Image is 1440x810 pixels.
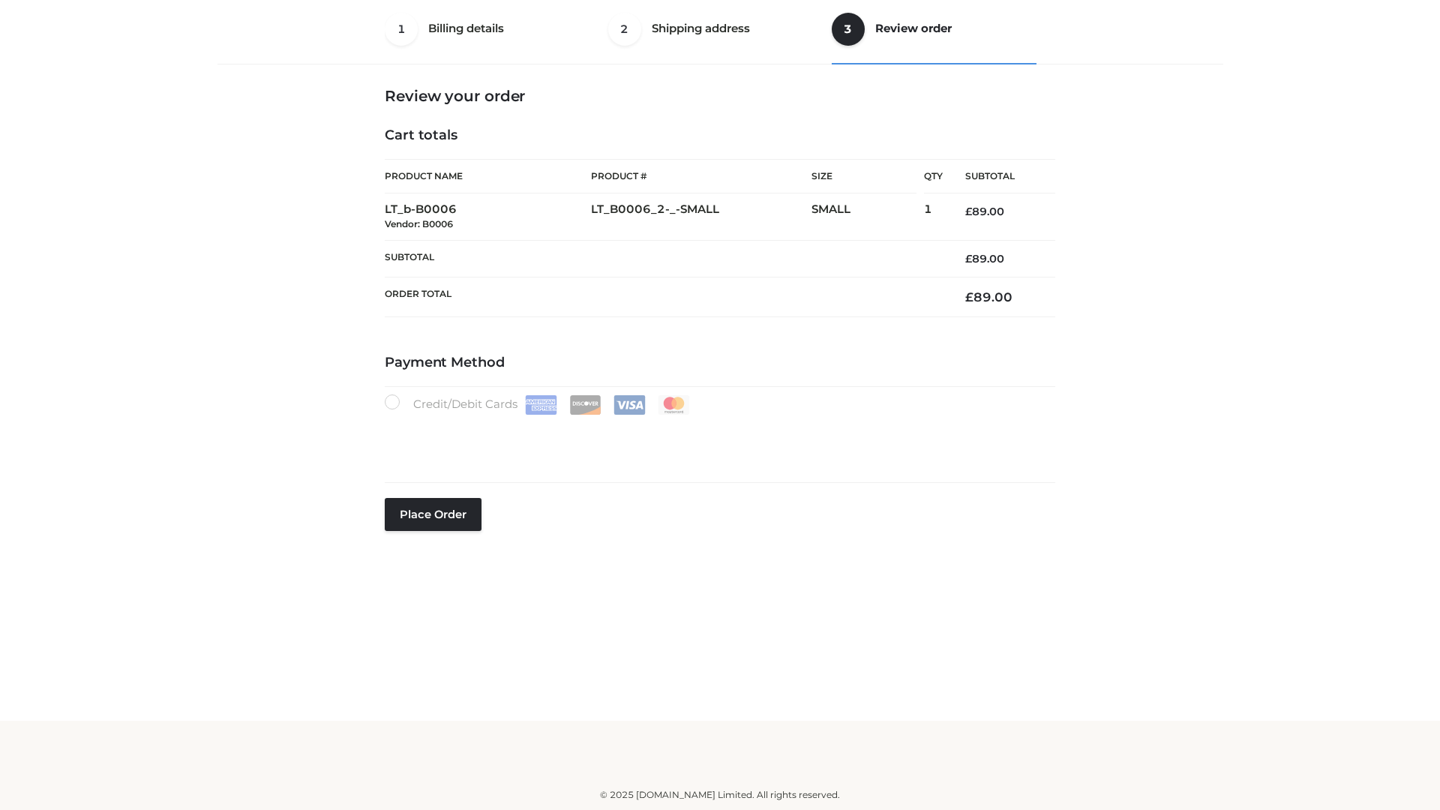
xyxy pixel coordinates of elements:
td: 1 [924,193,943,241]
label: Credit/Debit Cards [385,394,691,415]
th: Subtotal [385,240,943,277]
div: © 2025 [DOMAIN_NAME] Limited. All rights reserved. [223,787,1217,802]
h4: Cart totals [385,127,1055,144]
img: Amex [525,395,557,415]
img: Visa [613,395,646,415]
th: Order Total [385,277,943,317]
img: Mastercard [658,395,690,415]
th: Product Name [385,159,591,193]
td: LT_B0006_2-_-SMALL [591,193,811,241]
th: Size [811,160,916,193]
span: £ [965,289,973,304]
td: LT_b-B0006 [385,193,591,241]
th: Subtotal [943,160,1055,193]
td: SMALL [811,193,924,241]
bdi: 89.00 [965,205,1004,218]
small: Vendor: B0006 [385,218,453,229]
h3: Review your order [385,87,1055,105]
bdi: 89.00 [965,289,1012,304]
th: Qty [924,159,943,193]
h4: Payment Method [385,355,1055,371]
img: Discover [569,395,601,415]
span: £ [965,205,972,218]
button: Place order [385,498,481,531]
span: £ [965,252,972,265]
bdi: 89.00 [965,252,1004,265]
th: Product # [591,159,811,193]
iframe: Secure payment input frame [382,412,1052,466]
